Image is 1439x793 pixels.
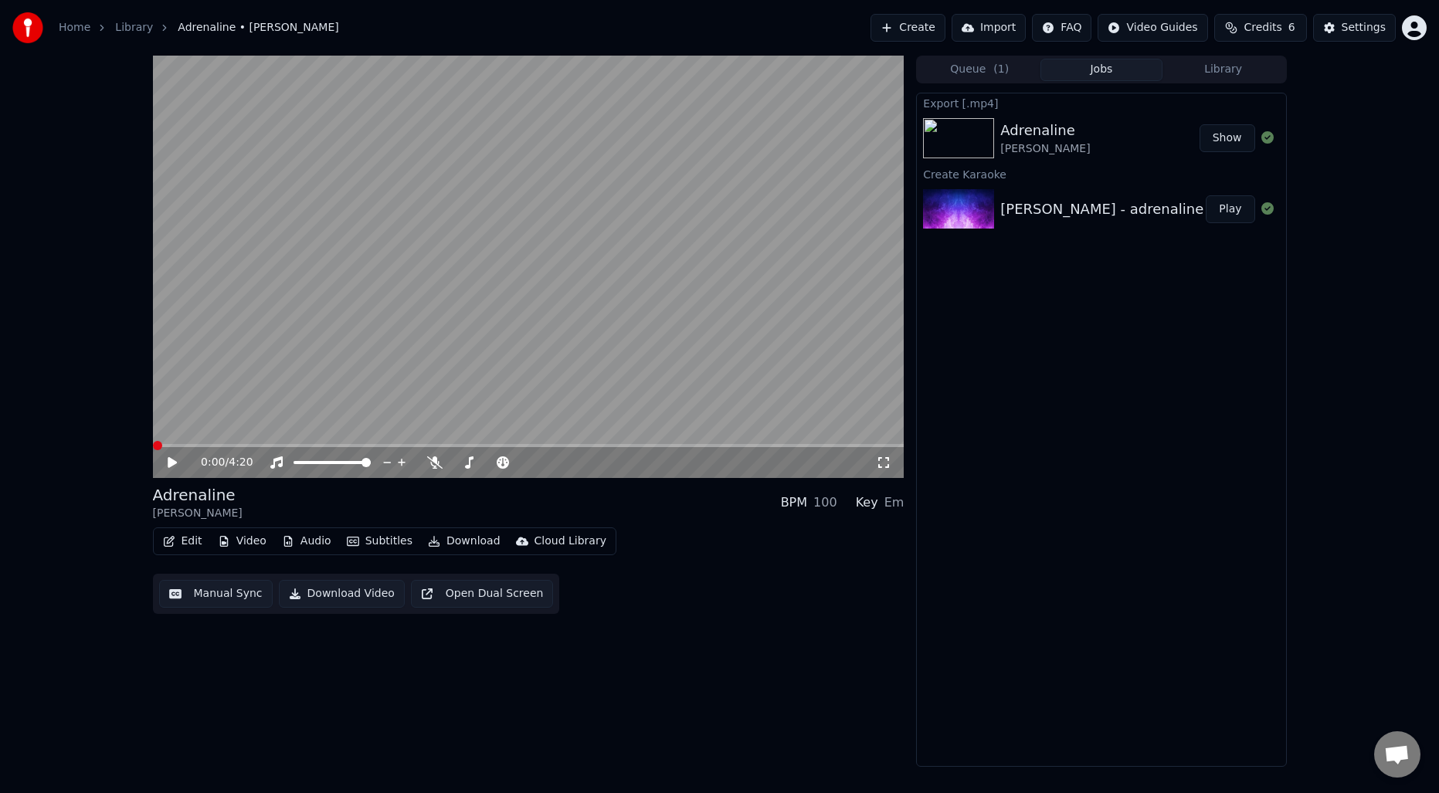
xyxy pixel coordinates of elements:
[871,14,945,42] button: Create
[159,580,273,608] button: Manual Sync
[1313,14,1396,42] button: Settings
[884,493,904,512] div: Em
[1214,14,1307,42] button: Credits6
[1098,14,1207,42] button: Video Guides
[1288,20,1295,36] span: 6
[1374,731,1420,778] div: Open chat
[411,580,554,608] button: Open Dual Screen
[153,484,243,506] div: Adrenaline
[813,493,837,512] div: 100
[59,20,90,36] a: Home
[157,530,209,552] button: Edit
[1032,14,1091,42] button: FAQ
[1200,124,1255,152] button: Show
[59,20,339,36] nav: breadcrumb
[1342,20,1386,36] div: Settings
[178,20,338,36] span: Adrenaline • [PERSON_NAME]
[1000,198,1203,220] div: [PERSON_NAME] - adrenaline
[1040,59,1162,81] button: Jobs
[1000,141,1090,157] div: [PERSON_NAME]
[341,530,419,552] button: Subtitles
[535,534,606,549] div: Cloud Library
[279,580,405,608] button: Download Video
[12,12,43,43] img: youka
[422,530,507,552] button: Download
[153,506,243,521] div: [PERSON_NAME]
[1206,195,1254,223] button: Play
[993,62,1009,77] span: ( 1 )
[229,455,253,470] span: 4:20
[115,20,153,36] a: Library
[952,14,1026,42] button: Import
[276,530,338,552] button: Audio
[201,455,225,470] span: 0:00
[1244,20,1281,36] span: Credits
[856,493,878,512] div: Key
[201,455,238,470] div: /
[1000,120,1090,141] div: Adrenaline
[917,93,1285,112] div: Export [.mp4]
[917,164,1285,183] div: Create Karaoke
[212,530,273,552] button: Video
[1162,59,1285,81] button: Library
[781,493,807,512] div: BPM
[918,59,1040,81] button: Queue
